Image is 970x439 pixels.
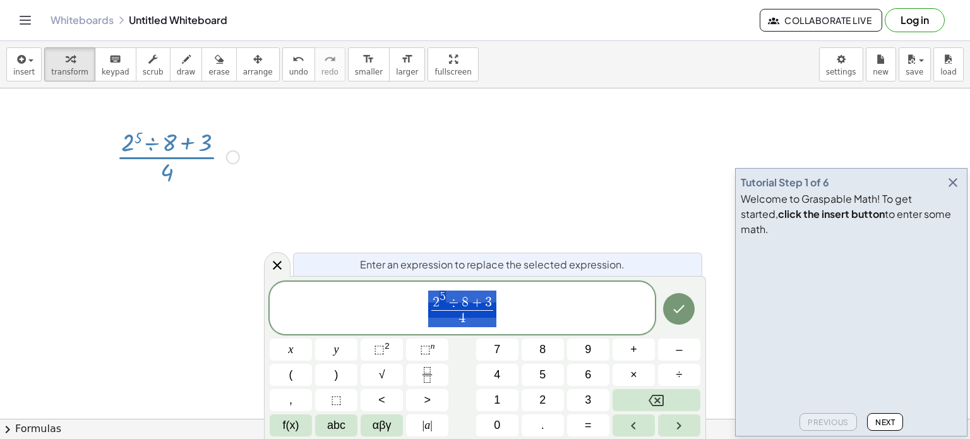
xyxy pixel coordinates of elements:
span: | [430,419,433,431]
span: 5 [440,291,446,303]
button: save [899,47,931,81]
span: x [289,341,294,358]
button: Greater than [406,389,448,411]
button: Squared [361,339,403,361]
span: insert [13,68,35,76]
span: + [469,297,485,311]
span: ⬚ [331,392,342,409]
button: Divide [658,364,700,386]
button: erase [201,47,236,81]
button: 5 [522,364,564,386]
span: ÷ [676,366,683,383]
span: arrange [243,68,273,76]
button: 6 [567,364,609,386]
span: < [378,392,385,409]
button: Toggle navigation [15,10,35,30]
span: 2 [433,296,440,310]
span: load [940,68,957,76]
button: Next [867,413,903,431]
span: save [906,68,923,76]
span: draw [177,68,196,76]
button: load [933,47,964,81]
span: larger [396,68,418,76]
button: Fraction [406,364,448,386]
span: 1 [494,392,500,409]
button: undoundo [282,47,315,81]
button: 4 [476,364,518,386]
span: f(x) [283,417,299,434]
span: 4 [494,366,500,383]
span: scrub [143,68,164,76]
button: Alphabet [315,414,357,436]
button: Placeholder [315,389,357,411]
a: Whiteboards [51,14,114,27]
button: Times [613,364,655,386]
span: ) [335,366,338,383]
span: undo [289,68,308,76]
button: , [270,389,312,411]
sup: 2 [385,341,390,351]
button: . [522,414,564,436]
button: Greek alphabet [361,414,403,436]
button: redoredo [314,47,345,81]
span: × [630,366,637,383]
button: ( [270,364,312,386]
button: insert [6,47,42,81]
button: 1 [476,389,518,411]
button: ) [315,364,357,386]
span: 3 [485,296,492,310]
button: 0 [476,414,518,436]
button: keyboardkeypad [95,47,136,81]
i: format_size [362,52,374,67]
span: – [676,341,682,358]
span: , [289,392,292,409]
span: > [424,392,431,409]
span: y [334,341,339,358]
button: 9 [567,339,609,361]
button: Less than [361,389,403,411]
button: format_sizelarger [389,47,425,81]
button: new [866,47,896,81]
span: settings [826,68,856,76]
button: Backspace [613,389,700,411]
button: format_sizesmaller [348,47,390,81]
span: | [422,419,425,431]
span: αβγ [373,417,392,434]
button: transform [44,47,95,81]
span: fullscreen [434,68,471,76]
sup: n [431,341,435,351]
span: Enter an expression to replace the selected expression. [360,257,625,272]
span: a [422,417,433,434]
i: format_size [401,52,413,67]
span: 5 [539,366,546,383]
span: new [873,68,889,76]
span: 7 [494,341,500,358]
button: Collaborate Live [760,9,882,32]
span: ⬚ [420,343,431,356]
div: Tutorial Step 1 of 6 [741,175,829,190]
button: scrub [136,47,171,81]
button: Superscript [406,339,448,361]
span: 9 [585,341,591,358]
span: √ [379,366,385,383]
button: Square root [361,364,403,386]
span: ⬚ [374,343,385,356]
span: 0 [494,417,500,434]
span: 8 [462,296,469,310]
button: Left arrow [613,414,655,436]
span: ( [289,366,293,383]
button: Plus [613,339,655,361]
span: transform [51,68,88,76]
span: smaller [355,68,383,76]
span: Next [875,418,895,427]
span: 6 [585,366,591,383]
span: keypad [102,68,129,76]
button: draw [170,47,203,81]
button: Minus [658,339,700,361]
span: + [630,341,637,358]
span: 4 [458,311,465,325]
button: 7 [476,339,518,361]
i: keyboard [109,52,121,67]
button: fullscreen [428,47,478,81]
span: ÷ [446,297,462,311]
